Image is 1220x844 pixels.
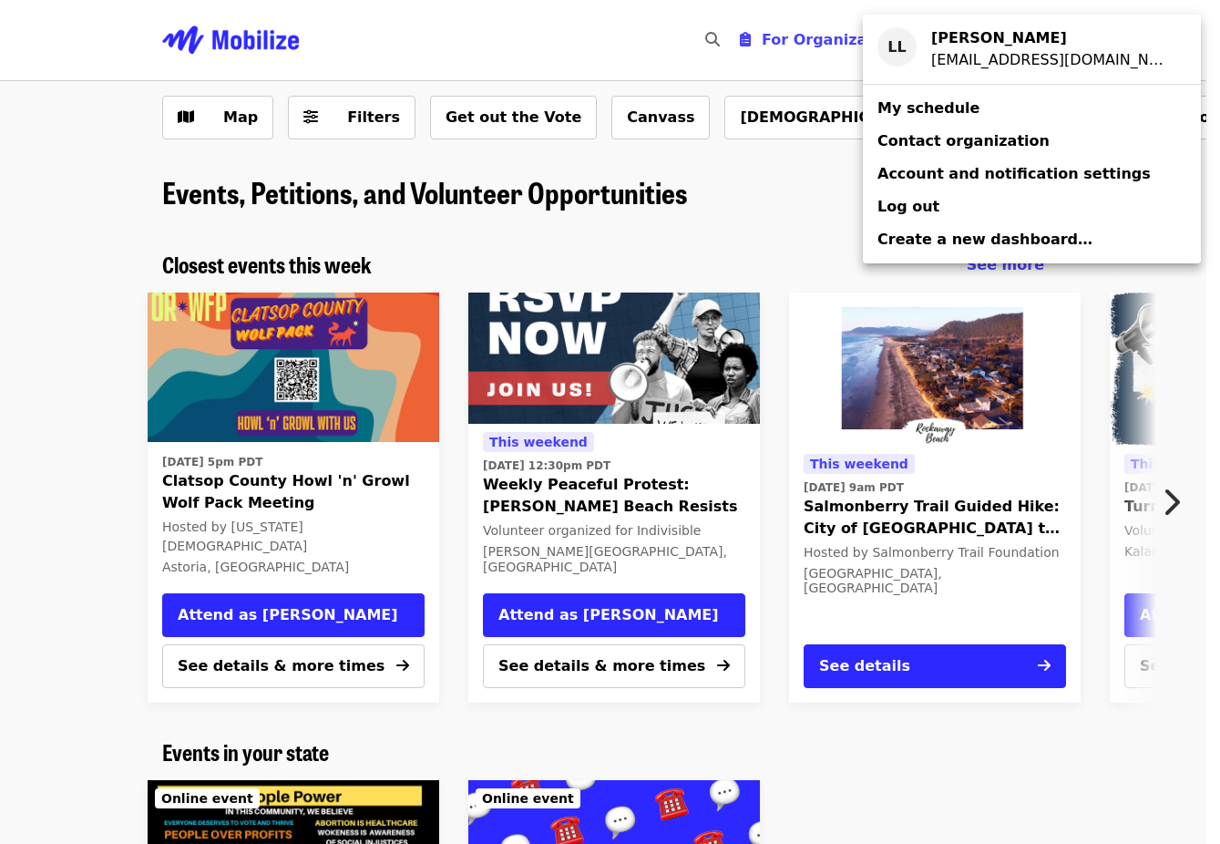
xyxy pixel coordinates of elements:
strong: [PERSON_NAME] [931,29,1067,46]
a: Account and notification settings [863,158,1201,190]
div: Lisa Lacy [931,27,1172,49]
span: Contact organization [877,132,1050,149]
a: Create a new dashboard… [863,223,1201,256]
a: Contact organization [863,125,1201,158]
div: LL [877,27,917,67]
div: llacy@ttsd.k12.or.us [931,49,1172,71]
a: Log out [863,190,1201,223]
a: LL[PERSON_NAME][EMAIL_ADDRESS][DOMAIN_NAME] [863,22,1201,77]
a: My schedule [863,92,1201,125]
span: Account and notification settings [877,165,1151,182]
span: Create a new dashboard… [877,231,1092,248]
span: My schedule [877,99,979,117]
span: Log out [877,198,939,215]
